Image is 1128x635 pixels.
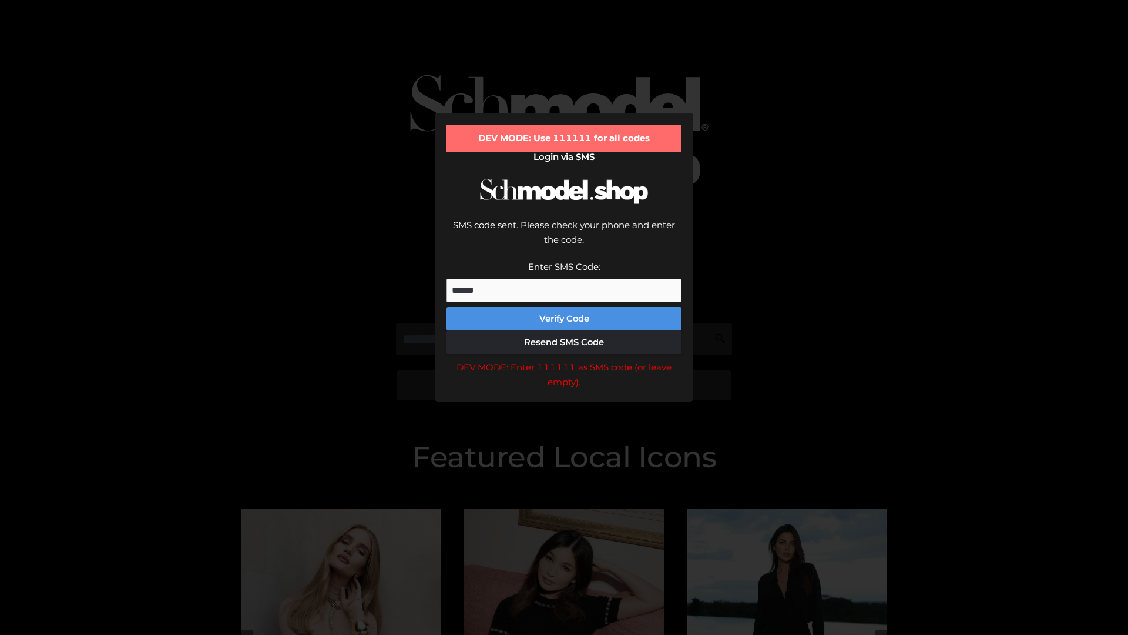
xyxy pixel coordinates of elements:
button: Verify Code [446,307,681,330]
button: Resend SMS Code [446,330,681,354]
div: SMS code sent. Please check your phone and enter the code. [446,218,681,259]
div: DEV MODE: Use 111111 for all codes [446,125,681,152]
h2: Login via SMS [446,152,681,162]
img: Schmodel Logo [476,168,652,215]
label: Enter SMS Code: [528,261,600,272]
div: DEV MODE: Enter 111111 as SMS code (or leave empty). [446,360,681,390]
